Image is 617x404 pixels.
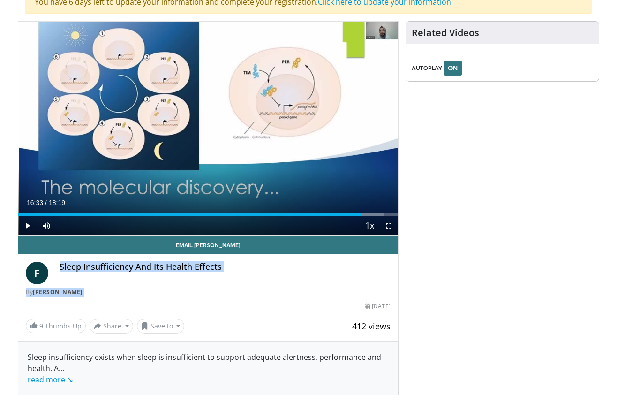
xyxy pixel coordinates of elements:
[90,319,133,334] button: Share
[28,374,73,385] a: read more ↘
[379,216,398,235] button: Fullscreen
[444,61,462,76] button: ON
[26,262,48,284] a: F
[361,216,379,235] button: Playback Rate
[365,302,390,311] div: [DATE]
[60,262,391,272] h4: Sleep Insufficiency And Its Health Effects
[27,199,43,206] span: 16:33
[33,288,83,296] a: [PERSON_NAME]
[26,288,391,297] div: By
[18,22,398,236] video-js: Video Player
[28,363,73,385] span: ...
[352,320,391,332] span: 412 views
[26,319,86,333] a: 9 Thumbs Up
[18,236,398,254] a: Email [PERSON_NAME]
[412,27,479,38] h4: Related Videos
[18,213,398,216] div: Progress Bar
[39,321,43,330] span: 9
[37,216,56,235] button: Mute
[45,199,47,206] span: /
[18,216,37,235] button: Play
[137,319,185,334] button: Save to
[28,351,389,385] div: Sleep insufficiency exists when sleep is insufficient to support adequate alertness, performance ...
[412,64,442,72] span: AUTOPLAY
[49,199,65,206] span: 18:19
